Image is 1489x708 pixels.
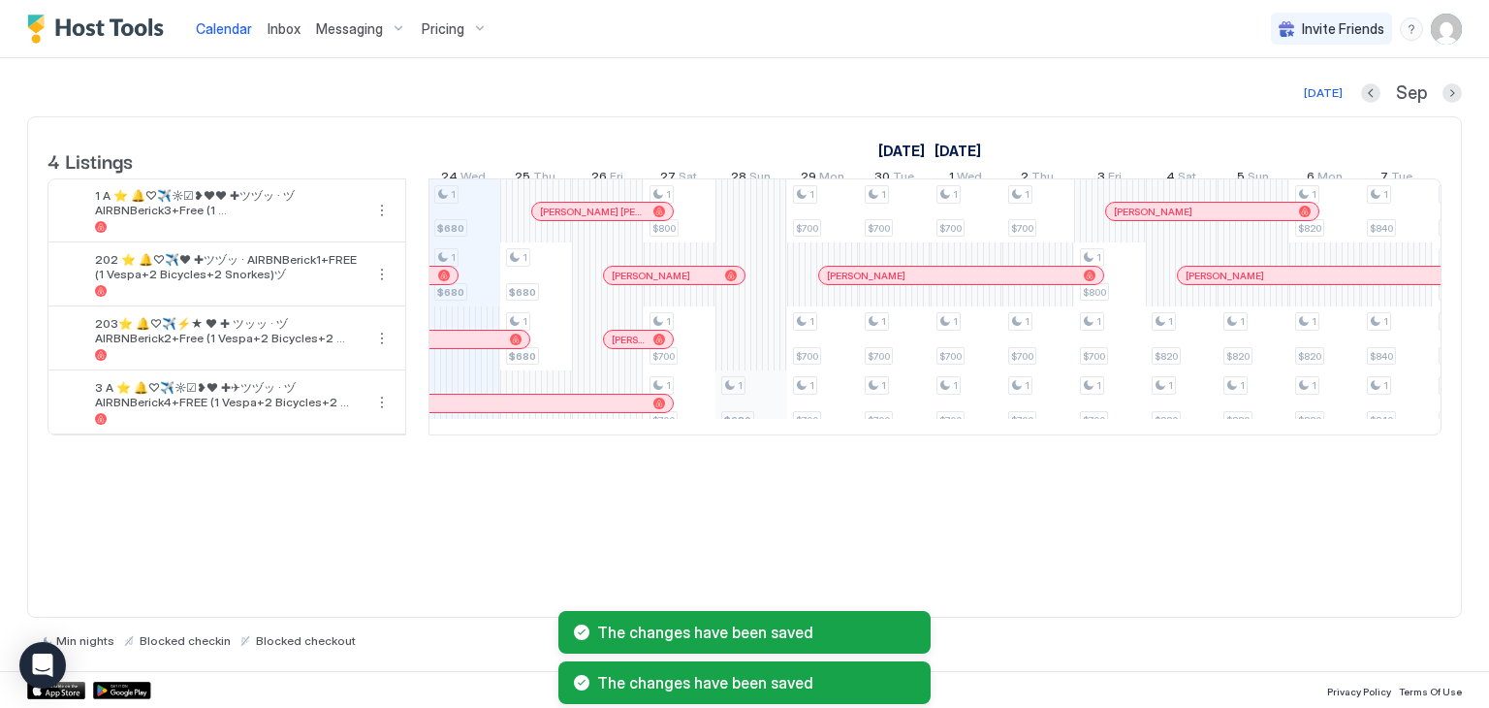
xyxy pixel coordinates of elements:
[796,414,818,427] span: $700
[1301,81,1346,105] button: [DATE]
[870,165,919,193] a: September 30, 2025
[48,145,133,175] span: 4 Listings
[268,20,301,37] span: Inbox
[370,263,394,286] div: menu
[1096,379,1101,392] span: 1
[666,379,671,392] span: 1
[533,169,555,189] span: Thu
[819,169,844,189] span: Mon
[523,251,527,264] span: 1
[1011,350,1033,363] span: $700
[1097,169,1105,189] span: 3
[1011,414,1033,427] span: $700
[370,199,394,222] button: More options
[868,414,890,427] span: $700
[597,673,915,692] span: The changes have been saved
[1312,379,1316,392] span: 1
[874,169,890,189] span: 30
[868,350,890,363] span: $700
[316,20,383,38] span: Messaging
[1093,165,1126,193] a: October 3, 2025
[738,379,743,392] span: 1
[451,188,456,201] span: 1
[370,263,394,286] button: More options
[95,188,363,217] span: 1 A ⭐️ 🔔♡✈️☼☑❥❤❤ ✚ツヅッ · ヅAIRBNBerick3+Free (1 Vespa+2Bicycles+2Snorkes)ヅ
[509,350,536,363] span: $680
[796,222,818,235] span: $700
[1025,188,1030,201] span: 1
[1312,315,1316,328] span: 1
[749,169,771,189] span: Sun
[370,199,394,222] div: menu
[1307,169,1315,189] span: 6
[881,315,886,328] span: 1
[1096,315,1101,328] span: 1
[1391,169,1412,189] span: Tue
[801,169,816,189] span: 29
[60,323,91,354] div: listing image
[1114,206,1192,218] span: [PERSON_NAME]
[1025,315,1030,328] span: 1
[370,327,394,350] div: menu
[1166,169,1175,189] span: 4
[1108,169,1122,189] span: Fri
[809,315,814,328] span: 1
[1232,165,1274,193] a: October 5, 2025
[509,286,536,299] span: $680
[1312,188,1316,201] span: 1
[370,391,394,414] button: More options
[881,379,886,392] span: 1
[873,137,930,165] a: September 9, 2025
[1383,188,1388,201] span: 1
[731,169,746,189] span: 28
[1168,315,1173,328] span: 1
[868,222,890,235] span: $700
[666,188,671,201] span: 1
[1226,414,1250,427] span: $820
[510,165,560,193] a: September 25, 2025
[827,270,905,282] span: [PERSON_NAME]
[652,350,675,363] span: $700
[1083,286,1106,299] span: $800
[515,169,530,189] span: 25
[796,350,818,363] span: $700
[881,188,886,201] span: 1
[1226,350,1250,363] span: $820
[1011,222,1033,235] span: $700
[27,15,173,44] div: Host Tools Logo
[944,165,987,193] a: October 1, 2025
[1096,251,1101,264] span: 1
[268,18,301,39] a: Inbox
[1302,165,1347,193] a: October 6, 2025
[1025,379,1030,392] span: 1
[60,195,91,226] div: listing image
[441,169,458,189] span: 24
[437,222,464,235] span: $680
[591,169,607,189] span: 26
[949,169,954,189] span: 1
[953,379,958,392] span: 1
[893,169,914,189] span: Tue
[1298,350,1321,363] span: $820
[1155,414,1178,427] span: $820
[1431,14,1462,45] div: User profile
[1370,414,1393,427] span: $840
[1383,315,1388,328] span: 1
[1370,222,1393,235] span: $840
[796,165,849,193] a: September 29, 2025
[523,315,527,328] span: 1
[809,379,814,392] span: 1
[95,316,363,345] span: 203⭐️ 🔔♡✈️⚡★ ❤ ✚ ツッッ · ヅAIRBNBerick2+Free (1 Vespa+2 Bicycles+2 Snorkes)ヅ
[666,315,671,328] span: 1
[1383,379,1388,392] span: 1
[957,169,982,189] span: Wed
[1186,270,1264,282] span: [PERSON_NAME]
[939,350,962,363] span: $700
[953,315,958,328] span: 1
[437,286,464,299] span: $680
[60,387,91,418] div: listing image
[1376,165,1417,193] a: October 7, 2025
[436,165,491,193] a: September 24, 2025
[1248,169,1269,189] span: Sun
[1083,414,1105,427] span: $700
